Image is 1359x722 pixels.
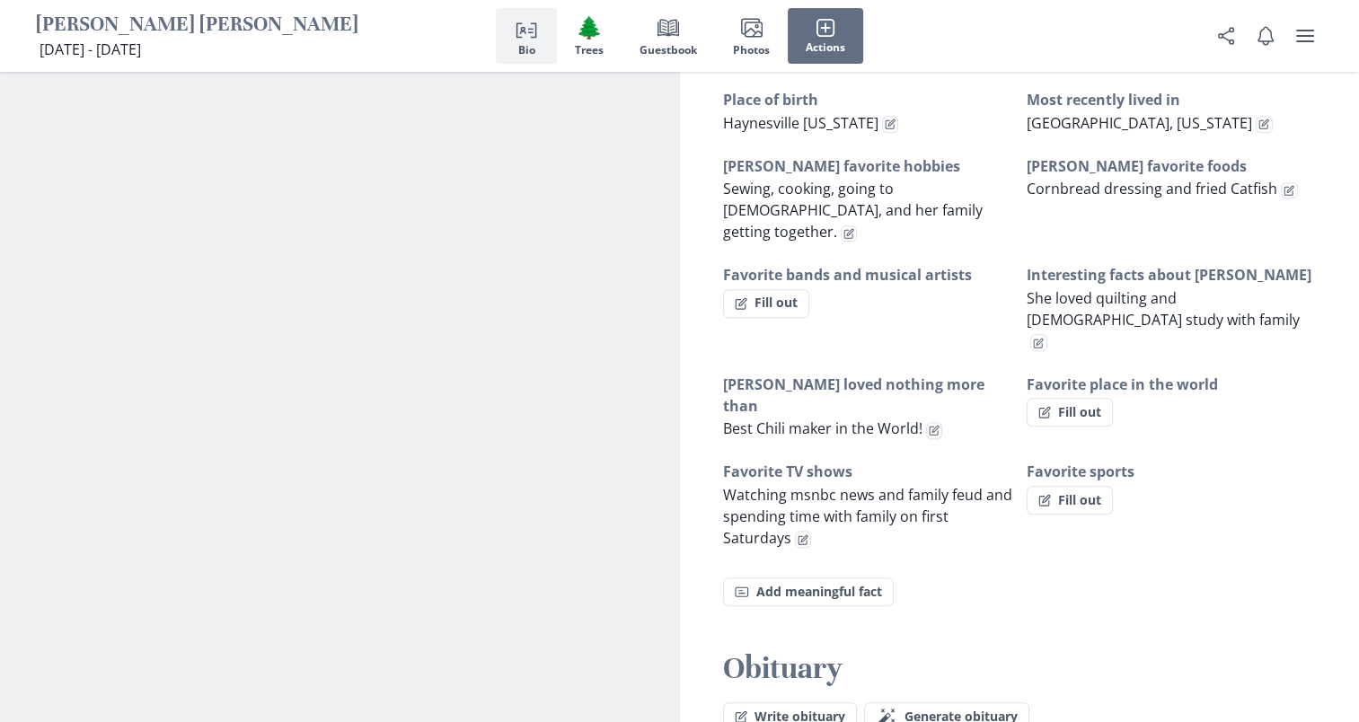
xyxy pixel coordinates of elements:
[1027,398,1113,427] button: Fill out
[723,374,1012,417] h3: [PERSON_NAME] loved nothing more than
[1027,113,1252,133] span: [GEOGRAPHIC_DATA], [US_STATE]
[723,113,878,133] span: Haynesville [US_STATE]
[1030,334,1047,351] button: Edit fact
[723,649,1317,688] h2: Obituary
[1208,18,1244,54] button: Share Obituary
[723,461,1012,482] h3: Favorite TV shows
[882,116,899,133] button: Edit fact
[576,14,603,40] span: Tree
[723,179,983,242] span: Sewing, cooking, going to [DEMOGRAPHIC_DATA], and her family getting together.
[36,12,358,40] h1: [PERSON_NAME] [PERSON_NAME]
[40,40,141,59] span: [DATE] - [DATE]
[1027,89,1316,110] h3: Most recently lived in
[1287,18,1323,54] button: user menu
[1027,461,1316,482] h3: Favorite sports
[723,577,894,606] button: Add meaningful fact
[1027,288,1300,330] span: She loved quilting and [DEMOGRAPHIC_DATA] study with family
[640,44,697,57] span: Guestbook
[723,89,1012,110] h3: Place of birth
[795,531,812,548] button: Edit fact
[723,418,922,438] span: Best Chili maker in the World!
[723,264,1012,286] h3: Favorite bands and musical artists
[715,8,788,64] button: Photos
[496,8,557,64] button: Bio
[723,485,1012,548] span: Watching msnbc news and family feud and spending time with family on first Saturdays
[1248,18,1284,54] button: Notifications
[926,422,943,439] button: Edit fact
[1256,116,1273,133] button: Edit fact
[1027,486,1113,515] button: Fill out
[1027,179,1277,198] span: Cornbread dressing and fried Catfish
[733,44,770,57] span: Photos
[1027,155,1316,177] h3: [PERSON_NAME] favorite foods
[723,289,809,318] button: Fill out
[1281,182,1298,199] button: Edit fact
[723,155,1012,177] h3: [PERSON_NAME] favorite hobbies
[557,8,622,64] button: Trees
[806,41,845,54] span: Actions
[518,44,535,57] span: Bio
[622,8,715,64] button: Guestbook
[788,8,863,64] button: Actions
[1027,264,1316,286] h3: Interesting facts about [PERSON_NAME]
[841,225,858,242] button: Edit fact
[1027,374,1316,395] h3: Favorite place in the world
[575,44,604,57] span: Trees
